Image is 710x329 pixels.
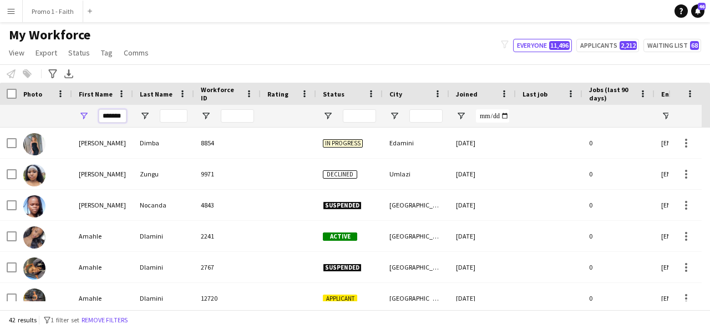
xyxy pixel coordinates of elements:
div: [PERSON_NAME] [72,159,133,189]
div: 4843 [194,190,261,220]
div: [DATE] [449,190,516,220]
span: Status [323,90,344,98]
div: 0 [582,283,655,313]
span: Photo [23,90,42,98]
div: Nocanda [133,190,194,220]
div: 0 [582,190,655,220]
div: 12720 [194,283,261,313]
span: Declined [323,170,357,179]
span: My Workforce [9,27,90,43]
a: 46 [691,4,704,18]
div: Dlamini [133,283,194,313]
div: Amahle [72,283,133,313]
span: Tag [101,48,113,58]
app-action-btn: Advanced filters [46,67,59,80]
div: [DATE] [449,159,516,189]
span: Suspended [323,201,362,210]
button: Promo 1 - Faith [23,1,83,22]
div: [DATE] [449,252,516,282]
img: Amahle Cynthia Nocanda [23,195,45,217]
div: [PERSON_NAME] [72,190,133,220]
button: Open Filter Menu [79,111,89,121]
button: Open Filter Menu [201,111,211,121]
span: Jobs (last 90 days) [589,85,635,102]
div: Umlazi [383,159,449,189]
button: Open Filter Menu [323,111,333,121]
span: Email [661,90,679,98]
div: 0 [582,159,655,189]
span: Comms [124,48,149,58]
span: Joined [456,90,478,98]
span: First Name [79,90,113,98]
span: In progress [323,139,363,148]
div: Edamini [383,128,449,158]
a: Status [64,45,94,60]
input: Status Filter Input [343,109,376,123]
span: Active [323,232,357,241]
span: City [389,90,402,98]
div: Zungu [133,159,194,189]
span: Applicant [323,295,357,303]
span: 1 filter set [50,316,79,324]
span: 11,496 [549,41,570,50]
span: Rating [267,90,288,98]
div: [DATE] [449,221,516,251]
app-action-btn: Export XLSX [62,67,75,80]
div: 0 [582,252,655,282]
div: 8854 [194,128,261,158]
span: View [9,48,24,58]
span: Export [35,48,57,58]
div: [PERSON_NAME] [72,128,133,158]
img: Amahle Angel Dimba [23,133,45,155]
span: 68 [690,41,699,50]
button: Applicants2,212 [576,39,639,52]
img: Amahle Dlamini [23,257,45,280]
input: Workforce ID Filter Input [221,109,254,123]
span: 2,212 [620,41,637,50]
input: First Name Filter Input [99,109,126,123]
a: Export [31,45,62,60]
div: Dimba [133,128,194,158]
div: 9971 [194,159,261,189]
div: 2767 [194,252,261,282]
div: Amahle [72,252,133,282]
div: Amahle [72,221,133,251]
span: 46 [698,3,706,10]
input: Last Name Filter Input [160,109,187,123]
button: Waiting list68 [643,39,701,52]
button: Everyone11,496 [513,39,572,52]
div: [GEOGRAPHIC_DATA] [383,283,449,313]
span: Workforce ID [201,85,241,102]
input: Joined Filter Input [476,109,509,123]
img: Amahle Bongekile Zungu [23,164,45,186]
button: Open Filter Menu [389,111,399,121]
a: Tag [97,45,117,60]
button: Open Filter Menu [661,111,671,121]
button: Remove filters [79,314,130,326]
span: Suspended [323,264,362,272]
div: [GEOGRAPHIC_DATA] [383,221,449,251]
div: 0 [582,128,655,158]
img: Amahle Dlamini [23,226,45,249]
div: 0 [582,221,655,251]
div: [GEOGRAPHIC_DATA] [383,190,449,220]
span: Last Name [140,90,173,98]
button: Open Filter Menu [140,111,150,121]
input: City Filter Input [409,109,443,123]
a: View [4,45,29,60]
div: [GEOGRAPHIC_DATA] [383,252,449,282]
span: Last job [523,90,547,98]
div: 2241 [194,221,261,251]
div: [DATE] [449,128,516,158]
div: Dlamini [133,221,194,251]
a: Comms [119,45,153,60]
img: Amahle Dlamini [23,288,45,311]
div: [DATE] [449,283,516,313]
div: Dlamini [133,252,194,282]
span: Status [68,48,90,58]
button: Open Filter Menu [456,111,466,121]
